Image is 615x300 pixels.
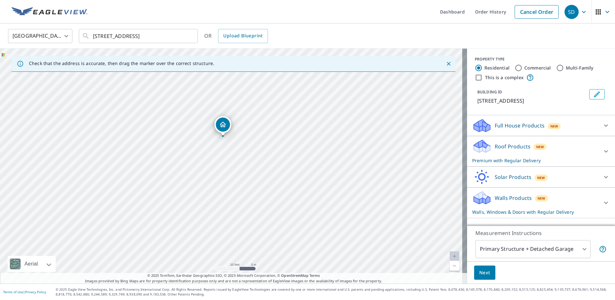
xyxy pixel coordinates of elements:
div: Dropped pin, building 1, Residential property, 17510 24th Ave NW Arlington, WA 98223 [215,116,231,136]
span: Next [479,269,490,277]
p: | [3,290,46,294]
div: Aerial [8,256,56,272]
div: Walls ProductsNewWalls, Windows & Doors with Regular Delivery [472,190,610,215]
span: New [536,144,544,149]
a: Current Level 20, Zoom Out [450,261,459,271]
button: Next [474,266,495,280]
a: Cancel Order [515,5,559,19]
span: New [550,124,558,129]
span: New [537,175,545,180]
div: Full House ProductsNew [472,118,610,133]
a: Current Level 20, Zoom In Disabled [450,251,459,261]
button: Close [445,60,453,68]
div: Primary Structure + Detached Garage [475,240,591,258]
label: Commercial [524,65,551,71]
p: Check that the address is accurate, then drag the marker over the correct structure. [29,61,214,66]
a: Terms [309,273,320,278]
div: SD [565,5,579,19]
p: Solar Products [495,173,531,181]
span: © 2025 TomTom, Earthstar Geographics SIO, © 2025 Microsoft Corporation, © [147,273,320,278]
span: Your report will include the primary structure and a detached garage if one exists. [599,245,607,253]
p: © 2025 Eagle View Technologies, Inc. and Pictometry International Corp. All Rights Reserved. Repo... [56,287,612,297]
a: OpenStreetMap [281,273,308,278]
label: Multi-Family [566,65,594,71]
a: Privacy Policy [25,290,46,294]
span: Upload Blueprint [223,32,262,40]
input: Search by address or latitude-longitude [93,27,185,45]
div: Aerial [23,256,40,272]
p: Premium with Regular Delivery [472,157,598,164]
p: Measurement Instructions [475,229,607,237]
div: [GEOGRAPHIC_DATA] [8,27,72,45]
p: Full House Products [495,122,545,129]
p: Walls Products [495,194,532,202]
label: Residential [484,65,509,71]
label: This is a complex [485,74,524,81]
p: BUILDING ID [477,89,502,95]
p: Walls, Windows & Doors with Regular Delivery [472,209,598,215]
span: New [537,196,546,201]
img: EV Logo [12,7,87,17]
div: Roof ProductsNewPremium with Regular Delivery [472,139,610,164]
div: PROPERTY TYPE [475,56,607,62]
a: Terms of Use [3,290,23,294]
a: Upload Blueprint [218,29,268,43]
div: Solar ProductsNew [472,169,610,185]
p: Roof Products [495,143,530,150]
div: OR [204,29,268,43]
p: [STREET_ADDRESS] [477,97,587,105]
button: Edit building 1 [589,89,605,99]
